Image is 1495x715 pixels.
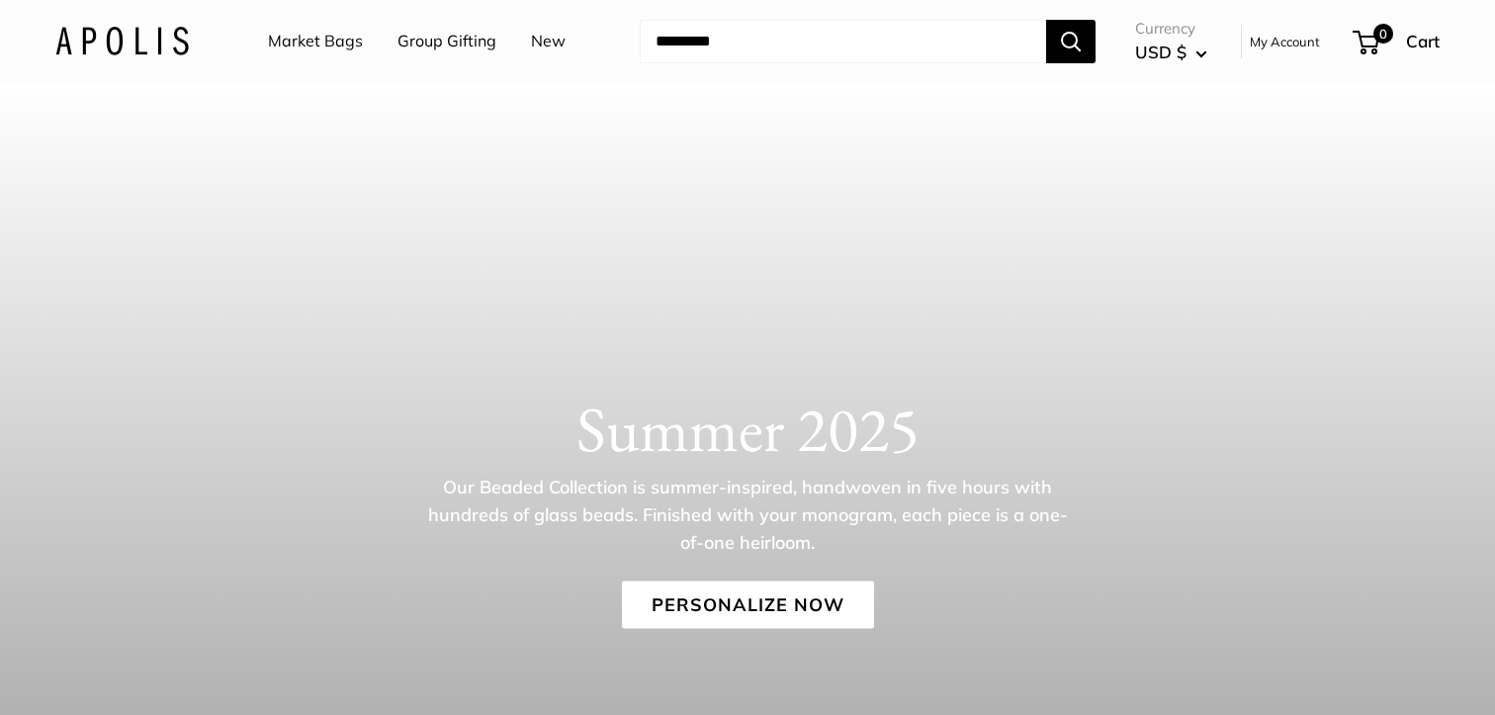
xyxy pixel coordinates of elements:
[55,391,1440,466] h1: Summer 2025
[640,20,1046,63] input: Search...
[1135,37,1207,68] button: USD $
[622,581,874,628] a: Personalize Now
[1355,26,1440,57] a: 0 Cart
[1373,24,1393,44] span: 0
[531,27,566,56] a: New
[1406,31,1440,51] span: Cart
[426,473,1069,556] p: Our Beaded Collection is summer-inspired, handwoven in five hours with hundreds of glass beads. F...
[268,27,363,56] a: Market Bags
[397,27,496,56] a: Group Gifting
[55,27,189,55] img: Apolis
[1135,42,1187,62] span: USD $
[1046,20,1096,63] button: Search
[1250,30,1320,53] a: My Account
[1135,15,1207,43] span: Currency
